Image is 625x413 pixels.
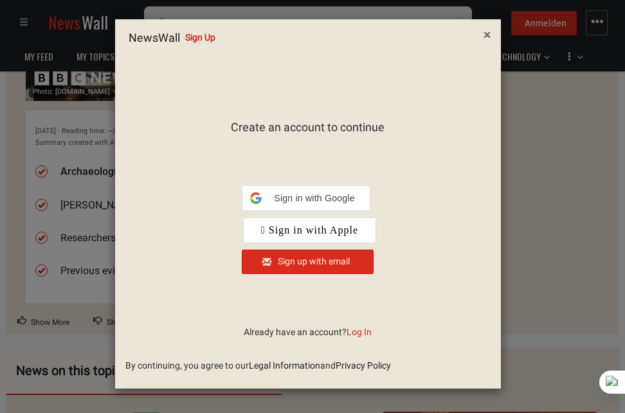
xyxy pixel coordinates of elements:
[484,27,491,42] span: ×
[125,21,183,54] a: NewsWall
[244,326,372,338] div: Already have an account?
[125,359,491,372] div: By continuing, you agree to our and
[243,217,376,243] div: Sign in with Apple
[185,32,215,49] span: Sign Up
[267,192,362,205] span: Sign in with Google
[336,360,391,371] a: Privacy Policy
[250,255,365,268] div: Sign up with email
[474,19,500,51] button: Close
[242,185,370,211] div: Sign in with Google
[231,121,385,134] h4: Create an account to continue
[242,250,374,274] button: Next
[347,327,372,337] span: Log In
[249,360,320,371] a: Legal Information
